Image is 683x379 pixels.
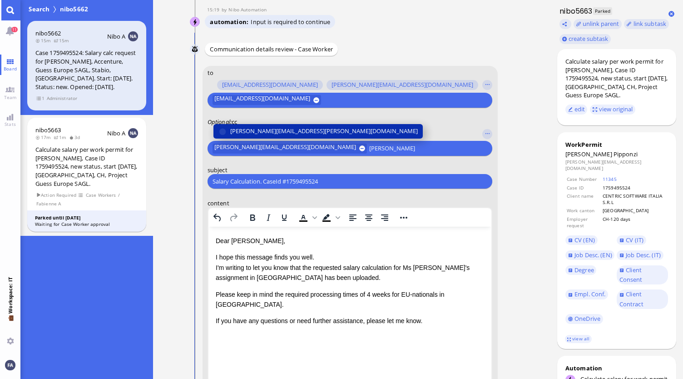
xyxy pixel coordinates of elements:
button: unlink parent [574,19,622,29]
span: automation [210,18,251,26]
span: Case Workers [85,191,116,199]
span: Job Desc. (IT) [626,251,661,259]
span: Pipponzi [614,150,638,158]
span: Board [1,65,19,72]
td: Case ID [566,184,601,191]
span: Degree [574,266,594,274]
span: nibo5662 [58,5,90,14]
span: [PERSON_NAME][EMAIL_ADDRESS][DOMAIN_NAME] [214,144,356,154]
img: You [5,360,15,370]
button: Reveal or hide additional toolbar items [396,211,411,224]
span: Job Desc. (EN) [574,251,612,259]
button: [EMAIL_ADDRESS][DOMAIN_NAME] [217,80,323,90]
span: Administrator [46,95,78,102]
div: Communication details review - Case Worker [205,43,338,56]
h1: nibo5663 [557,6,593,16]
button: Align left [345,211,361,224]
td: [GEOGRAPHIC_DATA] [602,207,667,214]
button: edit [565,105,588,115]
a: nibo5662 [35,29,61,37]
div: Parked until [DATE] [35,214,139,221]
button: Redo [226,211,241,224]
a: Job Desc. (IT) [617,250,663,260]
td: Employer request [566,215,601,229]
div: Case 1759495524: Salary calc request for [PERSON_NAME], Accenture, Guess Europe SAGL, Stabio, [GE... [35,49,138,91]
span: cc [232,118,237,126]
td: Work canton [566,207,601,214]
span: Input is required to continue [251,18,330,26]
div: Automation [565,364,668,372]
img: NA [128,31,138,41]
button: [PERSON_NAME][EMAIL_ADDRESS][PERSON_NAME][DOMAIN_NAME] [213,124,423,139]
span: subject [208,166,228,174]
span: link subtask [634,20,667,28]
span: [EMAIL_ADDRESS][DOMAIN_NAME] [214,95,310,105]
img: NA [128,128,138,138]
td: CH-120 days [602,215,667,229]
a: nibo5663 [35,126,61,134]
span: 15m [54,37,72,44]
td: Client name [566,192,601,206]
span: 1m [54,134,69,140]
a: CV (EN) [565,235,598,245]
span: 15:19 [207,6,222,13]
span: Client Contract [619,290,643,308]
a: 11345 [603,176,617,182]
span: CV (IT) [626,236,643,244]
button: create subtask [559,34,611,44]
button: Copy ticket nibo5663 link to clipboard [559,19,571,29]
a: Client Consent [617,265,668,285]
span: automation@nibo.ai [228,6,267,13]
a: Client Contract [617,289,668,309]
span: [PERSON_NAME][EMAIL_ADDRESS][DOMAIN_NAME] [332,81,473,89]
span: by [222,6,229,13]
button: Undo [210,211,225,224]
div: Calculate salary per work permit for [PERSON_NAME], Case ID 1759495524, new status, start [DATE],... [565,57,668,100]
a: CV (IT) [617,235,646,245]
a: view all [565,335,591,343]
span: to [208,69,213,77]
span: Nibo A [107,129,126,137]
span: Optional [208,118,230,126]
span: Team [2,94,19,100]
span: Search [27,5,51,14]
span: 11 [11,27,18,32]
span: 17m [35,134,54,140]
a: Job Desc. (EN) [565,250,614,260]
span: Client Consent [619,266,643,284]
span: Action Required [36,191,77,199]
span: content [208,199,229,207]
span: Stats [2,121,18,127]
div: WorkPermit [565,140,668,149]
task-group-action-menu: link subtask [624,19,668,29]
span: CV (EN) [574,236,595,244]
span: Fabienne A [36,200,61,208]
a: Degree [565,265,596,275]
a: Empl. Conf. [565,289,608,299]
button: Align center [361,211,376,224]
a: OneDrive [565,314,603,324]
td: 1759495524 [602,184,667,191]
span: view 1 items [36,95,45,102]
button: Bold [245,211,260,224]
span: 💼 Workspace: IT [7,314,14,334]
span: 3d [69,134,83,140]
button: Underline [277,211,292,224]
div: Background color Black [319,211,341,224]
span: [PERSON_NAME] [565,150,612,158]
td: Case Number [566,175,601,183]
button: view original [590,105,635,115]
button: Align right [377,211,392,224]
div: Calculate salary per work permit for [PERSON_NAME], Case ID 1759495524, new status, start [DATE],... [35,145,138,188]
button: [PERSON_NAME][EMAIL_ADDRESS][DOMAIN_NAME] [327,80,478,90]
span: / [118,191,120,199]
button: Italic [261,211,276,224]
img: Nibo Automation [190,17,200,27]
